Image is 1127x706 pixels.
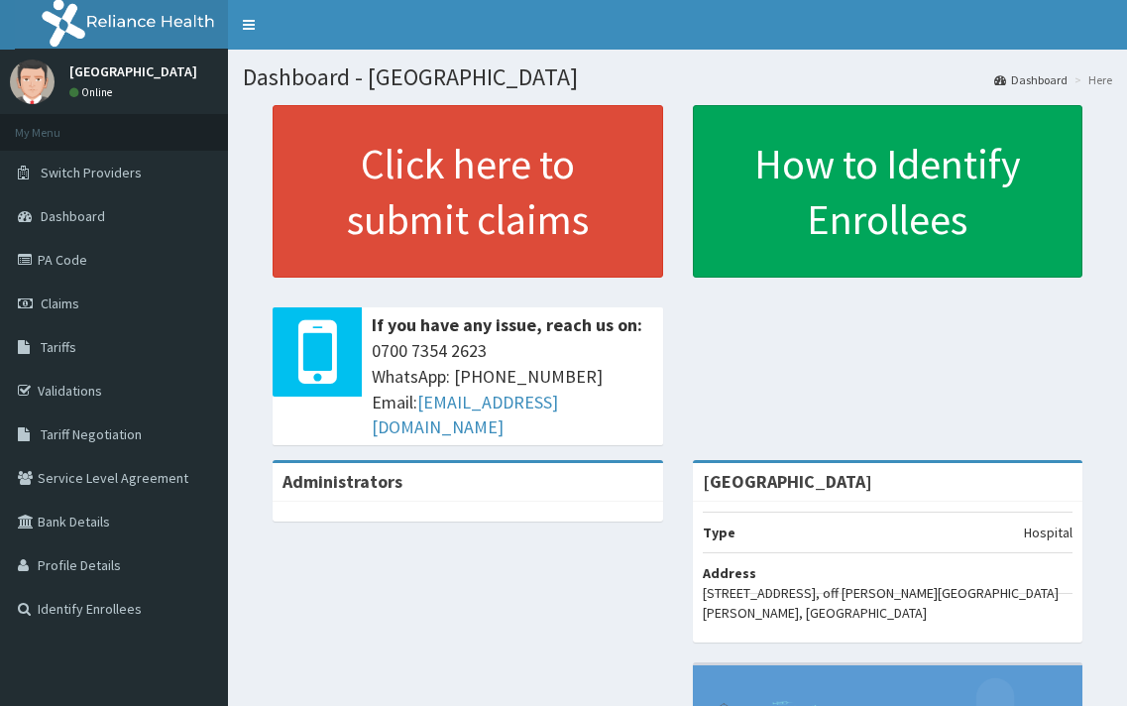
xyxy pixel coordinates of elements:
[703,524,735,541] b: Type
[41,164,142,181] span: Switch Providers
[282,470,402,493] b: Administrators
[703,470,872,493] strong: [GEOGRAPHIC_DATA]
[703,583,1073,623] p: [STREET_ADDRESS], off [PERSON_NAME][GEOGRAPHIC_DATA][PERSON_NAME], [GEOGRAPHIC_DATA]
[994,71,1068,88] a: Dashboard
[10,59,55,104] img: User Image
[372,313,642,336] b: If you have any issue, reach us on:
[372,338,653,440] span: 0700 7354 2623 WhatsApp: [PHONE_NUMBER] Email:
[41,338,76,356] span: Tariffs
[273,105,663,278] a: Click here to submit claims
[41,425,142,443] span: Tariff Negotiation
[41,207,105,225] span: Dashboard
[69,64,197,78] p: [GEOGRAPHIC_DATA]
[1024,523,1072,542] p: Hospital
[69,85,117,99] a: Online
[1070,71,1112,88] li: Here
[703,564,756,582] b: Address
[693,105,1083,278] a: How to Identify Enrollees
[243,64,1112,90] h1: Dashboard - [GEOGRAPHIC_DATA]
[372,391,558,439] a: [EMAIL_ADDRESS][DOMAIN_NAME]
[41,294,79,312] span: Claims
